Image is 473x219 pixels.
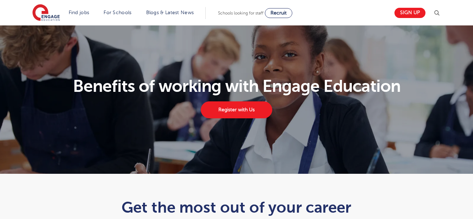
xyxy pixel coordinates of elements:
[69,10,89,15] a: Find jobs
[32,4,60,22] img: Engage Education
[394,8,425,18] a: Sign up
[218,11,263,16] span: Schools looking for staff
[64,199,409,216] h1: Get the most out of your career
[146,10,194,15] a: Blogs & Latest News
[265,8,292,18] a: Recruit
[270,10,287,16] span: Recruit
[28,78,445,95] h1: Benefits of working with Engage Education
[201,101,272,118] a: Register with Us
[104,10,131,15] a: For Schools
